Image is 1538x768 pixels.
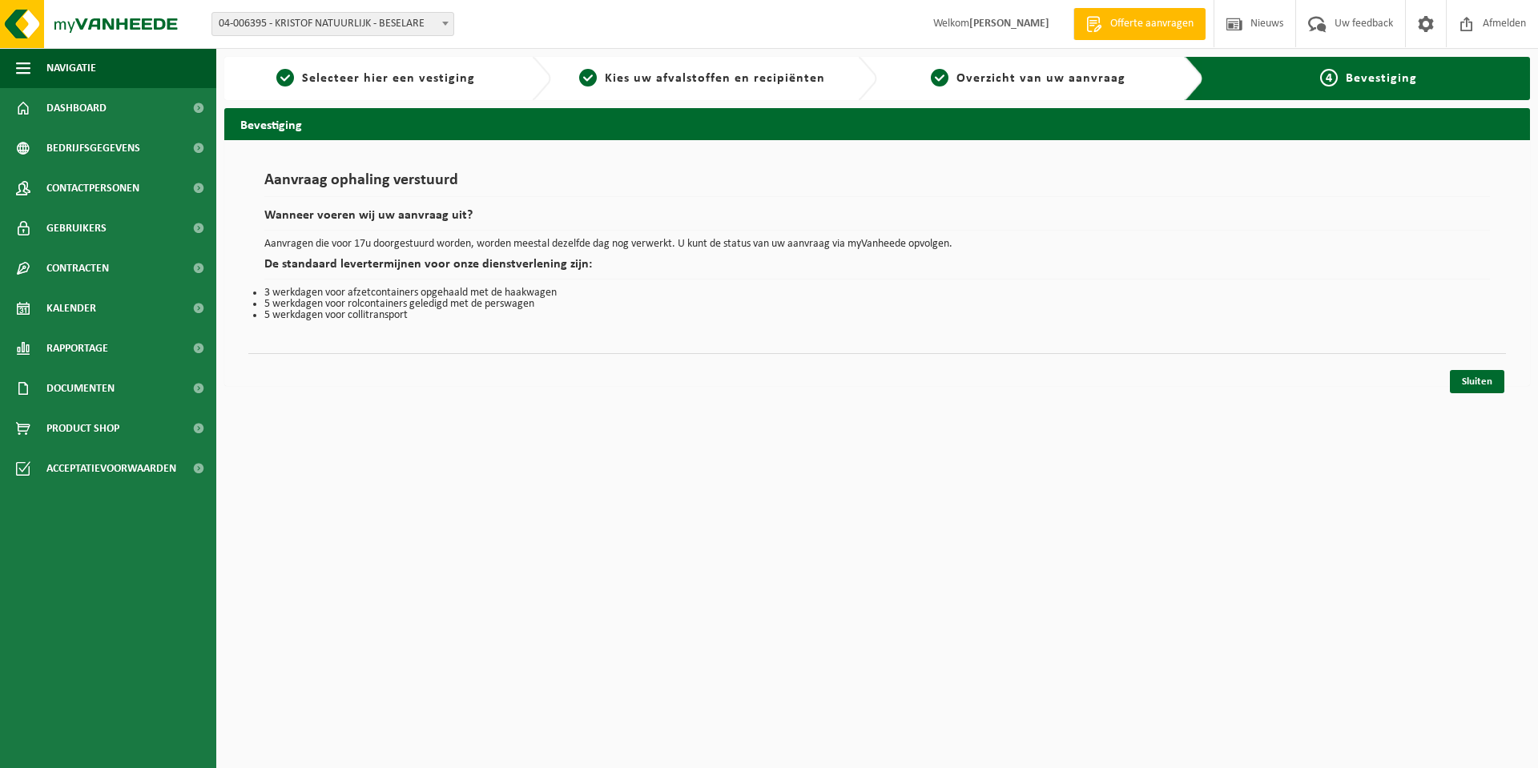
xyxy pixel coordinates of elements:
[885,69,1172,88] a: 3Overzicht van uw aanvraag
[931,69,948,86] span: 3
[46,168,139,208] span: Contactpersonen
[212,13,453,35] span: 04-006395 - KRISTOF NATUURLIJK - BESELARE
[46,448,176,489] span: Acceptatievoorwaarden
[264,299,1490,310] li: 5 werkdagen voor rolcontainers geledigd met de perswagen
[46,328,108,368] span: Rapportage
[224,108,1530,139] h2: Bevestiging
[232,69,519,88] a: 1Selecteer hier een vestiging
[46,248,109,288] span: Contracten
[605,72,825,85] span: Kies uw afvalstoffen en recipiënten
[46,48,96,88] span: Navigatie
[956,72,1125,85] span: Overzicht van uw aanvraag
[46,128,140,168] span: Bedrijfsgegevens
[969,18,1049,30] strong: [PERSON_NAME]
[1073,8,1206,40] a: Offerte aanvragen
[46,208,107,248] span: Gebruikers
[264,239,1490,250] p: Aanvragen die voor 17u doorgestuurd worden, worden meestal dezelfde dag nog verwerkt. U kunt de s...
[264,310,1490,321] li: 5 werkdagen voor collitransport
[559,69,846,88] a: 2Kies uw afvalstoffen en recipiënten
[46,408,119,448] span: Product Shop
[46,368,115,408] span: Documenten
[1450,370,1504,393] a: Sluiten
[264,258,1490,279] h2: De standaard levertermijnen voor onze dienstverlening zijn:
[276,69,294,86] span: 1
[264,287,1490,299] li: 3 werkdagen voor afzetcontainers opgehaald met de haakwagen
[1346,72,1417,85] span: Bevestiging
[264,209,1490,231] h2: Wanneer voeren wij uw aanvraag uit?
[46,288,96,328] span: Kalender
[302,72,475,85] span: Selecteer hier een vestiging
[46,88,107,128] span: Dashboard
[1106,16,1198,32] span: Offerte aanvragen
[211,12,454,36] span: 04-006395 - KRISTOF NATUURLIJK - BESELARE
[1320,69,1338,86] span: 4
[264,172,1490,197] h1: Aanvraag ophaling verstuurd
[579,69,597,86] span: 2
